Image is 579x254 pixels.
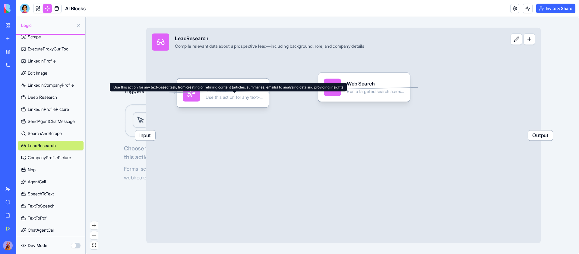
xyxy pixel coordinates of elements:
span: SendAgentChatMessage [28,118,75,124]
div: Web SearchRun a targeted search across the web to find relevant information, references, url's an... [318,73,433,102]
div: TriggersLogicChoose what startsthis actionForms, schedules,webhooks, data changes... [124,64,216,182]
span: Nop [28,167,36,173]
button: Invite & Share [536,4,575,13]
span: Logic [21,22,74,28]
a: SearchAndScrape [18,129,84,138]
a: LinkedInCompanyProfile [18,80,84,90]
span: Forms, schedules, webhooks, data changes... [124,166,183,181]
button: zoom out [90,231,98,240]
a: Nop [18,165,84,175]
span: Dev Mode [28,243,47,249]
p: Triggers [124,87,144,98]
a: SpeechToText [18,189,84,199]
span: LinkedInProfilePicture [28,106,69,112]
a: TextToPdf [18,213,84,223]
span: LinkedInProfile [28,58,56,64]
div: LeadResearch [175,35,364,42]
span: AgentCall [28,179,46,185]
img: logo [4,4,42,13]
span: SearchAndScrape [28,130,62,137]
a: ExecuteProxyCurlTool [18,44,84,54]
span: TextToSpeech [28,203,55,209]
a: LinkedInProfilePicture [18,104,84,114]
span: Scrape [28,34,41,40]
span: LinkedInCompanyProfile [28,82,74,88]
span: Choose what starts this action [124,144,216,161]
span: TextToPdf [28,215,46,221]
div: GenerateTextUse this action for any text-based task, from creating or refining content (articles,... [177,79,292,107]
a: ChatAgentCall [18,225,84,235]
span: ChatAgentCall [28,227,55,233]
span: Input [135,130,155,140]
div: Web Search [347,80,404,87]
div: InputLeadResearchCompile relevant data about a prospective lead—including background, role, and c... [146,28,541,243]
a: AgentCall [18,177,84,187]
button: zoom in [90,221,98,230]
a: Edit Image [18,68,84,78]
a: CompanyProfilePicture [18,153,84,162]
span: AI Blocks [65,5,86,12]
span: Deep Research [28,94,57,100]
span: Output [528,130,553,140]
div: Compile relevant data about a prospective lead—including background, role, and company details [175,43,364,49]
a: LinkedInProfile [18,56,84,66]
span: SpeechToText [28,191,54,197]
span: Edit Image [28,70,47,76]
span: CompanyProfilePicture [28,155,71,161]
img: Logic [124,104,216,138]
button: fit view [90,241,98,249]
div: Run a targeted search across the web to find relevant information, references, url's and resource... [347,89,404,95]
span: LeadResearch [28,143,56,149]
div: Use this action for any text-based task, from creating or refining content (articles, summaries, ... [206,94,263,100]
a: LeadResearch [18,141,84,150]
img: Kuku_Large_sla5px.png [3,241,13,250]
a: Scrape [18,32,84,42]
a: SendAgentChatMessage [18,117,84,126]
span: ExecuteProxyCurlTool [28,46,69,52]
g: Edge from 67f51c1de4bf49218369d0a1 to 68145bfa97325ca0649d367d [169,87,418,93]
div: Use this action for any text-based task, from creating or refining content (articles, summaries, ... [110,83,347,92]
a: Deep Research [18,92,84,102]
a: TextToSpeech [18,201,84,211]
